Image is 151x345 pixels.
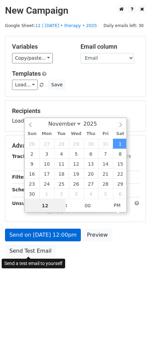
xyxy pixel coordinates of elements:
[25,132,39,136] span: Sun
[12,154,34,159] strong: Tracking
[69,189,84,199] span: December 3, 2025
[46,208,107,214] a: Copy unsubscribe link
[12,187,36,192] strong: Schedule
[54,189,69,199] span: December 2, 2025
[69,139,84,149] span: October 29, 2025
[101,22,146,29] span: Daily emails left: 30
[39,189,54,199] span: December 1, 2025
[84,159,98,169] span: November 13, 2025
[84,179,98,189] span: November 27, 2025
[5,229,81,241] a: Send on [DATE] 12:00pm
[98,139,113,149] span: October 31, 2025
[69,179,84,189] span: November 26, 2025
[113,169,128,179] span: November 22, 2025
[12,107,139,115] h5: Recipients
[25,139,39,149] span: October 26, 2025
[113,139,128,149] span: November 1, 2025
[5,245,56,257] a: Send Test Email
[65,199,67,212] span: :
[113,159,128,169] span: November 15, 2025
[25,199,65,212] input: Hour
[98,179,113,189] span: November 28, 2025
[108,199,126,212] span: Click to toggle
[39,169,54,179] span: November 17, 2025
[67,199,108,212] input: Minute
[98,149,113,159] span: November 7, 2025
[12,142,139,149] h5: Advanced
[69,149,84,159] span: November 5, 2025
[98,189,113,199] span: December 5, 2025
[84,149,98,159] span: November 6, 2025
[25,189,39,199] span: November 30, 2025
[2,259,65,268] div: Send a test email to yourself
[25,149,39,159] span: November 2, 2025
[54,132,69,136] span: Tue
[113,132,128,136] span: Sat
[39,149,54,159] span: November 3, 2025
[82,121,106,127] input: Year
[69,169,84,179] span: November 19, 2025
[48,80,65,90] button: Save
[113,179,128,189] span: November 29, 2025
[54,179,69,189] span: November 25, 2025
[25,159,39,169] span: November 9, 2025
[39,179,54,189] span: November 24, 2025
[54,159,69,169] span: November 11, 2025
[12,174,29,180] strong: Filters
[84,169,98,179] span: November 20, 2025
[54,169,69,179] span: November 18, 2025
[84,139,98,149] span: October 30, 2025
[81,43,139,50] h5: Email column
[12,80,38,90] a: Load...
[113,149,128,159] span: November 8, 2025
[12,43,70,50] h5: Variables
[39,132,54,136] span: Mon
[69,132,84,136] span: Wed
[5,5,146,16] h2: New Campaign
[39,139,54,149] span: October 27, 2025
[101,23,146,28] a: Daily emails left: 30
[25,169,39,179] span: November 16, 2025
[118,313,151,345] iframe: Chat Widget
[12,201,45,206] strong: Unsubscribe
[25,179,39,189] span: November 23, 2025
[98,132,113,136] span: Fri
[98,159,113,169] span: November 14, 2025
[54,149,69,159] span: November 4, 2025
[69,159,84,169] span: November 12, 2025
[113,189,128,199] span: December 6, 2025
[83,229,112,241] a: Preview
[12,70,41,77] a: Templates
[84,132,98,136] span: Thu
[35,23,97,28] a: 12 | [DATE] • therapy • 2025
[84,189,98,199] span: December 4, 2025
[54,139,69,149] span: October 28, 2025
[105,153,131,160] label: UTM Codes
[12,107,139,125] div: Loading...
[12,53,53,63] a: Copy/paste...
[98,169,113,179] span: November 21, 2025
[39,159,54,169] span: November 10, 2025
[5,23,97,28] small: Google Sheet:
